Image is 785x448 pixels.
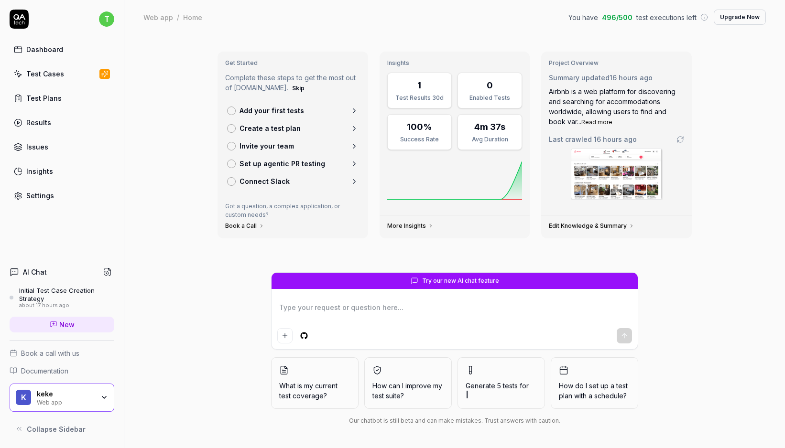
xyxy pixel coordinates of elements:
button: Generate 5 tests for [458,357,545,409]
div: Our chatbot is still beta and can make mistakes. Trust answers with caution. [271,416,638,425]
a: New [10,317,114,332]
a: Dashboard [10,40,114,59]
p: Got a question, a complex application, or custom needs? [225,202,360,219]
span: How can I improve my test suite? [372,381,444,401]
p: Set up agentic PR testing [240,159,325,169]
button: What is my current test coverage? [271,357,359,409]
button: How do I set up a test plan with a schedule? [551,357,638,409]
div: / [177,12,179,22]
div: Success Rate [393,135,446,144]
button: t [99,10,114,29]
p: Add your first tests [240,106,304,116]
span: Try our new AI chat feature [422,277,499,285]
div: 100% [407,120,432,133]
button: How can I improve my test suite? [364,357,452,409]
h3: Project Overview [549,59,684,67]
button: kkekeWeb app [10,384,114,412]
a: Insights [10,162,114,181]
time: 16 hours ago [594,135,637,143]
div: Avg Duration [464,135,516,144]
div: Web app [37,398,94,405]
div: about 17 hours ago [19,302,114,309]
div: Insights [26,166,53,176]
div: keke [37,390,94,398]
time: 16 hours ago [610,74,653,82]
h4: AI Chat [23,267,47,277]
a: Edit Knowledge & Summary [549,222,634,230]
span: 496 / 500 [602,12,632,22]
span: k [16,390,31,405]
a: Set up agentic PR testing [223,155,362,172]
a: Create a test plan [223,119,362,137]
a: Book a Call [225,222,264,230]
h3: Insights [387,59,523,67]
a: Go to crawling settings [676,136,684,143]
div: 1 [417,79,421,92]
a: Initial Test Case Creation Strategyabout 17 hours ago [10,287,114,309]
a: Results [10,113,114,132]
div: Home [183,12,202,22]
span: What is my current test coverage? [279,381,350,401]
div: Settings [26,191,54,201]
button: Add attachment [277,328,293,343]
a: Settings [10,186,114,205]
a: Book a call with us [10,348,114,358]
a: More Insights [387,222,434,230]
a: Issues [10,138,114,156]
div: 0 [487,79,493,92]
p: Complete these steps to get the most out of [DOMAIN_NAME]. [225,73,360,94]
span: Last crawled [549,134,637,144]
div: Enabled Tests [464,94,516,102]
img: Screenshot [571,149,662,199]
div: Issues [26,142,48,152]
span: New [59,320,75,330]
div: Test Plans [26,93,62,103]
span: You have [568,12,598,22]
div: Test Results 30d [393,94,446,102]
p: Create a test plan [240,123,301,133]
a: Add your first tests [223,102,362,119]
span: How do I set up a test plan with a schedule? [559,381,630,401]
span: Documentation [21,366,68,376]
div: Initial Test Case Creation Strategy [19,287,114,302]
span: t [99,11,114,27]
span: Generate 5 tests for [466,381,537,401]
span: Book a call with us [21,348,79,358]
h3: Get Started [225,59,360,67]
div: Test Cases [26,69,64,79]
span: Airbnb is a web platform for discovering and searching for accommodations worldwide, allowing use... [549,87,676,126]
button: Collapse Sidebar [10,419,114,438]
span: test executions left [636,12,697,22]
a: Test Cases [10,64,114,83]
button: Upgrade Now [714,10,766,25]
p: Invite your team [240,141,294,151]
a: Invite your team [223,137,362,155]
a: Documentation [10,366,114,376]
div: Web app [143,12,173,22]
div: Results [26,117,51,128]
a: Test Plans [10,89,114,107]
span: Collapse Sidebar [27,424,86,434]
div: Dashboard [26,44,63,54]
p: Connect Slack [240,176,290,186]
a: Connect Slack [223,172,362,190]
div: 4m 37s [474,120,505,133]
button: Skip [290,83,306,94]
button: Read more [581,118,612,127]
span: Summary updated [549,74,610,82]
